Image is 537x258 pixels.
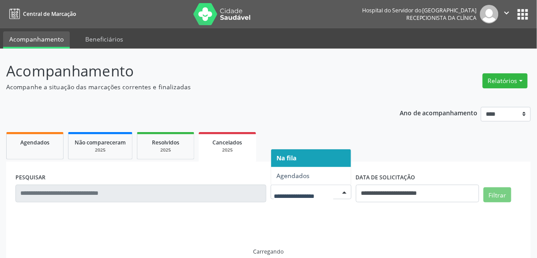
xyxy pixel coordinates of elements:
[20,139,49,146] span: Agendados
[6,7,76,21] a: Central de Marcação
[276,154,296,162] span: Na fila
[480,5,499,23] img: img
[15,171,45,185] label: PESQUISAR
[362,7,477,14] div: Hospital do Servidor do [GEOGRAPHIC_DATA]
[6,82,374,91] p: Acompanhe a situação das marcações correntes e finalizadas
[3,31,70,49] a: Acompanhamento
[205,147,250,153] div: 2025
[502,8,512,18] i: 
[213,139,242,146] span: Cancelados
[515,7,531,22] button: apps
[6,60,374,82] p: Acompanhamento
[356,171,416,185] label: DATA DE SOLICITAÇÃO
[79,31,129,47] a: Beneficiários
[75,147,126,153] div: 2025
[75,139,126,146] span: Não compareceram
[152,139,179,146] span: Resolvidos
[276,171,310,180] span: Agendados
[400,107,478,118] p: Ano de acompanhamento
[23,10,76,18] span: Central de Marcação
[144,147,188,153] div: 2025
[484,187,511,202] button: Filtrar
[253,248,284,255] div: Carregando
[499,5,515,23] button: 
[406,14,477,22] span: Recepcionista da clínica
[483,73,528,88] button: Relatórios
